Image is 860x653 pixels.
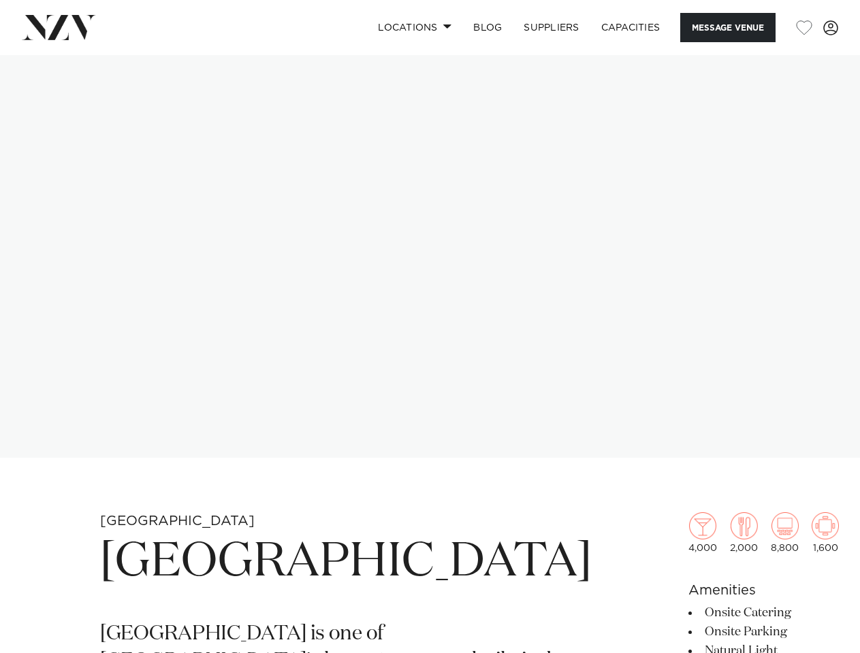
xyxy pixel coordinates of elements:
[771,512,799,553] div: 8,800
[730,512,758,553] div: 2,000
[100,531,592,594] h1: [GEOGRAPHIC_DATA]
[513,13,590,42] a: SUPPLIERS
[689,512,716,539] img: cocktail.png
[22,15,96,39] img: nzv-logo.png
[680,13,776,42] button: Message Venue
[367,13,462,42] a: Locations
[688,580,839,601] h6: Amenities
[688,512,717,553] div: 4,000
[812,512,839,539] img: meeting.png
[688,603,839,622] li: Onsite Catering
[688,622,839,641] li: Onsite Parking
[462,13,513,42] a: BLOG
[731,512,758,539] img: dining.png
[771,512,799,539] img: theatre.png
[812,512,839,553] div: 1,600
[590,13,671,42] a: Capacities
[100,514,255,528] small: [GEOGRAPHIC_DATA]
